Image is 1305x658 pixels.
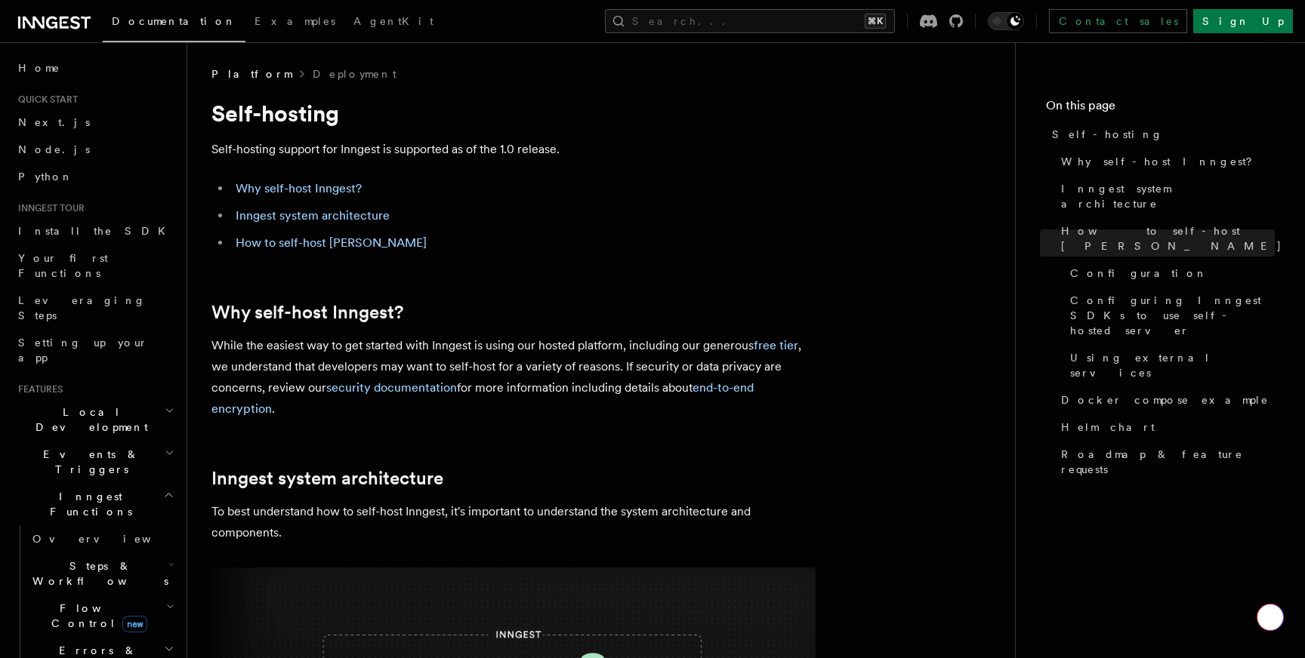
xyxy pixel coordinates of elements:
[236,181,362,195] a: Why self-host Inngest?
[1046,121,1275,148] a: Self-hosting
[12,383,63,395] span: Features
[236,208,390,223] a: Inngest system architecture
[236,235,427,250] a: How to self-host [PERSON_NAME]
[353,15,433,27] span: AgentKit
[12,329,177,371] a: Setting up your app
[26,552,177,595] button: Steps & Workflows
[1061,181,1275,211] span: Inngest system architecture
[18,252,108,279] span: Your first Functions
[1055,148,1275,175] a: Why self-host Inngest?
[12,54,177,81] a: Home
[122,616,147,632] span: new
[344,5,443,41] a: AgentKit
[18,143,90,155] span: Node.js
[1070,293,1275,338] span: Configuring Inngest SDKs to use self-hosted server
[211,66,292,81] span: Platform
[18,171,73,183] span: Python
[1061,154,1263,169] span: Why self-host Inngest?
[18,225,174,237] span: Install the SDK
[1070,266,1208,281] span: Configuration
[32,533,188,545] span: Overview
[1061,447,1275,477] span: Roadmap & feature requests
[211,468,443,489] a: Inngest system architecture
[255,15,335,27] span: Examples
[12,287,177,329] a: Leveraging Steps
[1052,127,1163,142] span: Self-hosting
[1055,217,1275,260] a: How to self-host [PERSON_NAME]
[12,109,177,136] a: Next.js
[12,202,85,214] span: Inngest tour
[1055,441,1275,483] a: Roadmap & feature requests
[12,483,177,525] button: Inngest Functions
[18,337,148,364] span: Setting up your app
[12,163,177,190] a: Python
[1064,260,1275,287] a: Configuration
[18,294,146,321] span: Leveraging Steps
[605,9,895,33] button: Search...⌘K
[326,380,457,395] a: security documentation
[12,244,177,287] a: Your first Functions
[12,441,177,483] button: Events & Triggers
[26,525,177,552] a: Overview
[12,489,163,519] span: Inngest Functions
[26,558,168,589] span: Steps & Workflows
[865,14,886,29] kbd: ⌘K
[12,136,177,163] a: Node.js
[1064,287,1275,344] a: Configuring Inngest SDKs to use self-hosted server
[26,601,166,631] span: Flow Control
[245,5,344,41] a: Examples
[103,5,245,42] a: Documentation
[12,404,165,435] span: Local Development
[1049,9,1187,33] a: Contact sales
[1064,344,1275,386] a: Using external services
[1193,9,1293,33] a: Sign Up
[1055,414,1275,441] a: Helm chart
[112,15,236,27] span: Documentation
[18,60,60,75] span: Home
[12,398,177,441] button: Local Development
[313,66,396,81] a: Deployment
[1061,223,1282,254] span: How to self-host [PERSON_NAME]
[1061,392,1269,407] span: Docker compose example
[12,94,78,106] span: Quick start
[1055,386,1275,414] a: Docker compose example
[18,116,90,128] span: Next.js
[12,447,165,477] span: Events & Triggers
[211,100,816,127] h1: Self-hosting
[754,338,798,352] a: free tier
[1055,175,1275,217] a: Inngest system architecture
[1061,420,1155,435] span: Helm chart
[211,501,816,543] p: To best understand how to self-host Inngest, it's important to understand the system architecture...
[211,139,816,160] p: Self-hosting support for Inngest is supported as of the 1.0 release.
[12,217,177,244] a: Install the SDK
[211,302,403,323] a: Why self-host Inngest?
[1070,350,1275,380] span: Using external services
[988,12,1024,30] button: Toggle dark mode
[1046,97,1275,121] h4: On this page
[211,335,816,420] p: While the easiest way to get started with Inngest is using our hosted platform, including our gen...
[26,595,177,637] button: Flow Controlnew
